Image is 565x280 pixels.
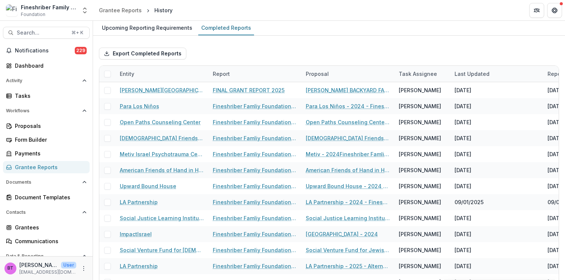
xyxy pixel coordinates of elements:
[306,262,390,270] a: LA Partnership - 2025 - Alternate Proposal Upload
[399,166,441,174] div: [PERSON_NAME]
[208,66,301,82] div: Report
[306,134,390,142] a: [DEMOGRAPHIC_DATA] Friends of Parents Circle - 2024 - Fineshriber Family Foundation Grant Proposa...
[115,66,208,82] div: Entity
[399,262,441,270] div: [PERSON_NAME]
[3,147,90,160] a: Payments
[99,22,195,33] div: Upcoming Reporting Requirements
[208,70,234,78] div: Report
[15,237,84,245] div: Communications
[306,118,390,126] a: Open Paths Counseling Center - 2024 - Fineshriber Family Foundation Grant Proposal 2024
[120,262,158,270] a: LA Partnership
[548,150,564,158] div: [DATE]
[6,210,79,215] span: Contacts
[3,27,90,39] button: Search...
[306,182,390,190] a: Upward Bound House - 2024 - Fineshriber Family Foundation Grant Proposal 2024 - General Operating...
[15,223,84,231] div: Grantees
[6,4,18,16] img: Fineshriber Family Foundation
[198,22,254,33] div: Completed Reports
[213,86,285,94] a: FINAL GRANT REPORT 2025
[15,48,75,54] span: Notifications
[3,105,90,117] button: Open Workflows
[120,182,176,190] a: Upward Bound House
[120,86,204,94] a: [PERSON_NAME][GEOGRAPHIC_DATA]
[455,166,471,174] div: [DATE]
[6,108,79,113] span: Workflows
[394,70,442,78] div: Task Assignee
[548,182,564,190] div: [DATE]
[455,214,471,222] div: [DATE]
[213,166,297,174] a: Fineshriber Famliy Foundation Final Report Upload
[19,261,58,269] p: [PERSON_NAME]
[6,254,79,259] span: Data & Reporting
[213,246,297,254] a: Fineshriber Famliy Foundation Final Report Upload
[306,246,390,254] a: Social Venture Fund for Jewish-Arab Equality and Shared Society in [GEOGRAPHIC_DATA] - 2024 - Alt...
[306,230,378,238] a: [GEOGRAPHIC_DATA] - 2024
[548,166,564,174] div: [DATE]
[450,66,543,82] div: Last Updated
[3,206,90,218] button: Open Contacts
[61,262,76,268] p: User
[15,122,84,130] div: Proposals
[213,262,297,270] a: Fineshriber Famliy Foundation Final Report Upload
[455,262,471,270] div: [DATE]
[120,102,159,110] a: Para Los Niños
[306,150,390,158] a: Metiv - 2024Fineshriber Famliy Foundation NEW PARTNER Grant Proposal Instructions 2024 - Program ...
[7,266,13,271] div: Beth Tigay
[399,86,441,94] div: [PERSON_NAME]
[15,92,84,100] div: Tasks
[213,118,297,126] a: Fineshriber Famliy Foundation Final Report Upload
[3,250,90,262] button: Open Data & Reporting
[306,166,390,174] a: American Friends of Hand in Hand - 2024 - Fineshriber Family Foundation Grant Proposal 2024 Curre...
[3,120,90,132] a: Proposals
[120,214,204,222] a: Social Justice Learning Institute
[547,3,562,18] button: Get Help
[455,182,471,190] div: [DATE]
[99,21,195,35] a: Upcoming Reporting Requirements
[120,198,158,206] a: LA Partnership
[75,47,87,54] span: 229
[99,48,186,59] button: Export Completed Reports
[455,246,471,254] div: [DATE]
[399,214,441,222] div: [PERSON_NAME]
[529,3,544,18] button: Partners
[455,86,471,94] div: [DATE]
[154,6,173,14] div: History
[306,102,390,110] a: Para Los Niños - 2024 - Fineshriber Family Foundation Grant Proposal 2024 Current Partner - Progr...
[213,182,297,190] a: Fineshriber Famliy Foundation Final Report Upload
[455,230,471,238] div: [DATE]
[96,5,176,16] nav: breadcrumb
[17,30,67,36] span: Search...
[455,118,471,126] div: [DATE]
[15,163,84,171] div: Grantee Reports
[394,66,450,82] div: Task Assignee
[80,3,90,18] button: Open entity switcher
[399,198,441,206] div: [PERSON_NAME]
[548,230,564,238] div: [DATE]
[120,230,152,238] a: ImpactIsrael
[6,180,79,185] span: Documents
[399,246,441,254] div: [PERSON_NAME]
[213,230,297,238] a: Fineshriber Famliy Foundation Final Report Upload
[399,230,441,238] div: [PERSON_NAME]
[306,86,390,94] a: [PERSON_NAME] BACKYARD FARMS - 2025 - Fineshriber Famliy Foundation NEW PARTNER [PERSON_NAME] Pro...
[3,45,90,57] button: Notifications229
[306,198,390,206] a: LA Partnership - 2024 - Fineshriber Family Foundation Grant Proposal 2024 Current Partner - Progr...
[399,182,441,190] div: [PERSON_NAME]
[3,75,90,87] button: Open Activity
[301,66,394,82] div: Proposal
[198,21,254,35] a: Completed Reports
[548,102,564,110] div: [DATE]
[3,133,90,146] a: Form Builder
[21,3,77,11] div: Fineshriber Family Foundation
[99,6,142,14] div: Grantee Reports
[548,262,564,270] div: [DATE]
[3,176,90,188] button: Open Documents
[213,134,297,142] a: Fineshriber Famliy Foundation Final Report Upload
[79,264,88,273] button: More
[548,134,564,142] div: [DATE]
[15,136,84,144] div: Form Builder
[3,235,90,247] a: Communications
[3,59,90,72] a: Dashboard
[548,86,564,94] div: [DATE]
